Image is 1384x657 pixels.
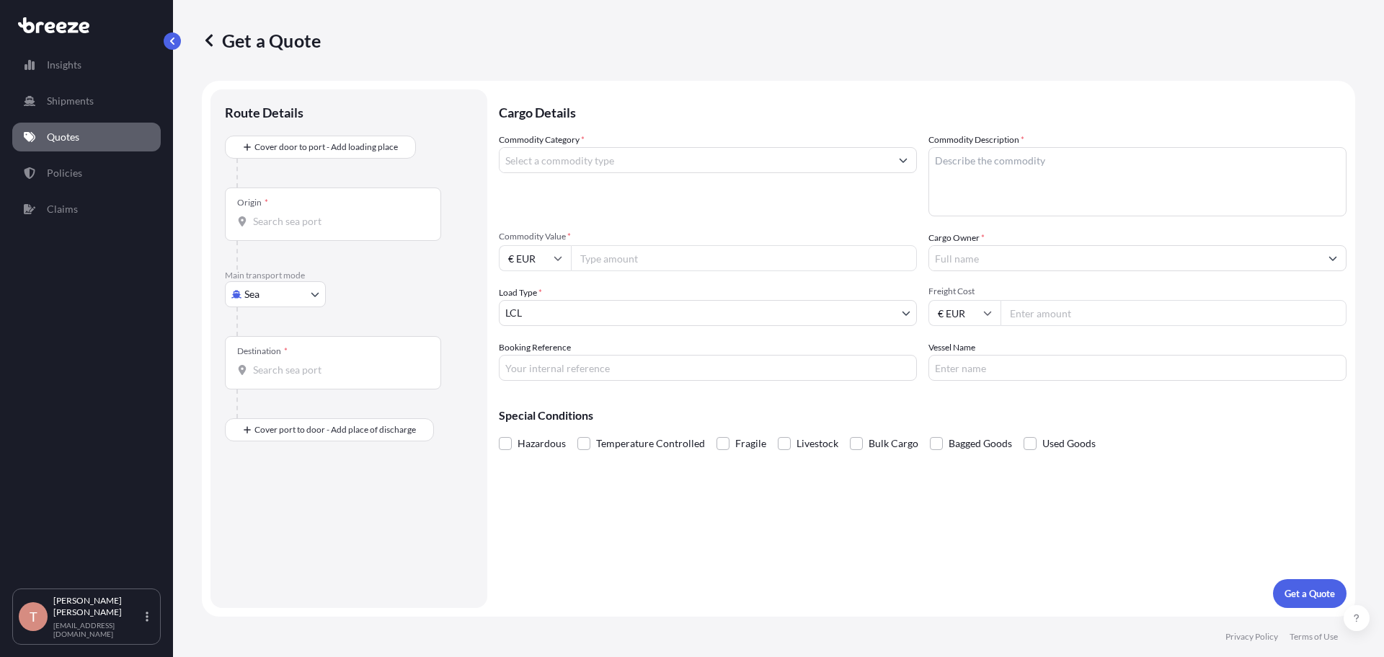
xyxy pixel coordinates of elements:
a: Insights [12,50,161,79]
button: Show suggestions [1320,245,1346,271]
a: Claims [12,195,161,224]
label: Cargo Owner [928,231,985,245]
button: Cover port to door - Add place of discharge [225,418,434,441]
p: Insights [47,58,81,72]
input: Enter name [928,355,1347,381]
p: Special Conditions [499,410,1347,421]
button: Select transport [225,281,326,307]
button: Show suggestions [890,147,916,173]
span: Hazardous [518,433,566,454]
p: Cargo Details [499,89,1347,133]
label: Commodity Category [499,133,585,147]
p: Get a Quote [1285,586,1335,601]
span: Load Type [499,286,542,300]
button: LCL [499,300,917,326]
span: Commodity Value [499,231,917,242]
input: Origin [253,214,423,229]
input: Select a commodity type [500,147,890,173]
p: [PERSON_NAME] [PERSON_NAME] [53,595,143,618]
span: Cover port to door - Add place of discharge [254,423,416,437]
span: T [30,609,37,624]
p: Policies [47,166,82,180]
p: Claims [47,202,78,216]
a: Policies [12,159,161,188]
span: Cover door to port - Add loading place [254,140,398,154]
p: [EMAIL_ADDRESS][DOMAIN_NAME] [53,621,143,638]
span: Bulk Cargo [869,433,918,454]
span: Sea [244,287,259,301]
button: Cover door to port - Add loading place [225,136,416,159]
a: Privacy Policy [1225,631,1278,643]
button: Get a Quote [1273,579,1347,608]
p: Get a Quote [202,29,321,52]
span: Used Goods [1042,433,1096,454]
p: Route Details [225,104,303,121]
div: Destination [237,345,288,357]
a: Terms of Use [1290,631,1338,643]
span: Livestock [797,433,838,454]
a: Shipments [12,87,161,115]
input: Type amount [571,245,917,271]
p: Quotes [47,130,79,144]
span: Fragile [735,433,766,454]
input: Destination [253,363,423,377]
div: Origin [237,197,268,208]
label: Booking Reference [499,340,571,355]
span: LCL [505,306,522,320]
label: Vessel Name [928,340,975,355]
input: Enter amount [1001,300,1347,326]
span: Bagged Goods [949,433,1012,454]
p: Main transport mode [225,270,473,281]
a: Quotes [12,123,161,151]
input: Your internal reference [499,355,917,381]
span: Freight Cost [928,286,1347,297]
p: Shipments [47,94,94,108]
input: Full name [929,245,1320,271]
span: Temperature Controlled [596,433,705,454]
label: Commodity Description [928,133,1024,147]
